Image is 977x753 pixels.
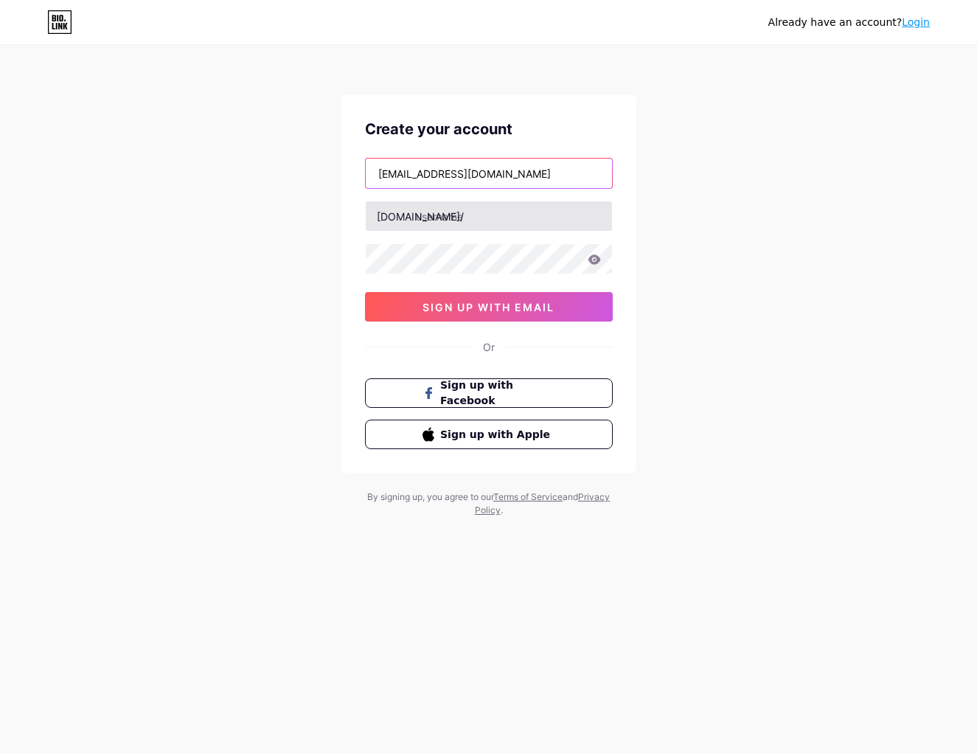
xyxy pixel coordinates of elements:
[366,159,612,188] input: Email
[902,16,930,28] a: Login
[364,490,614,517] div: By signing up, you agree to our and .
[493,491,563,502] a: Terms of Service
[768,15,930,30] div: Already have an account?
[365,378,613,408] button: Sign up with Facebook
[365,292,613,322] button: sign up with email
[377,209,464,224] div: [DOMAIN_NAME]/
[423,301,554,313] span: sign up with email
[483,339,495,355] div: Or
[440,378,554,409] span: Sign up with Facebook
[440,427,554,443] span: Sign up with Apple
[366,201,612,231] input: username
[365,420,613,449] button: Sign up with Apple
[365,118,613,140] div: Create your account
